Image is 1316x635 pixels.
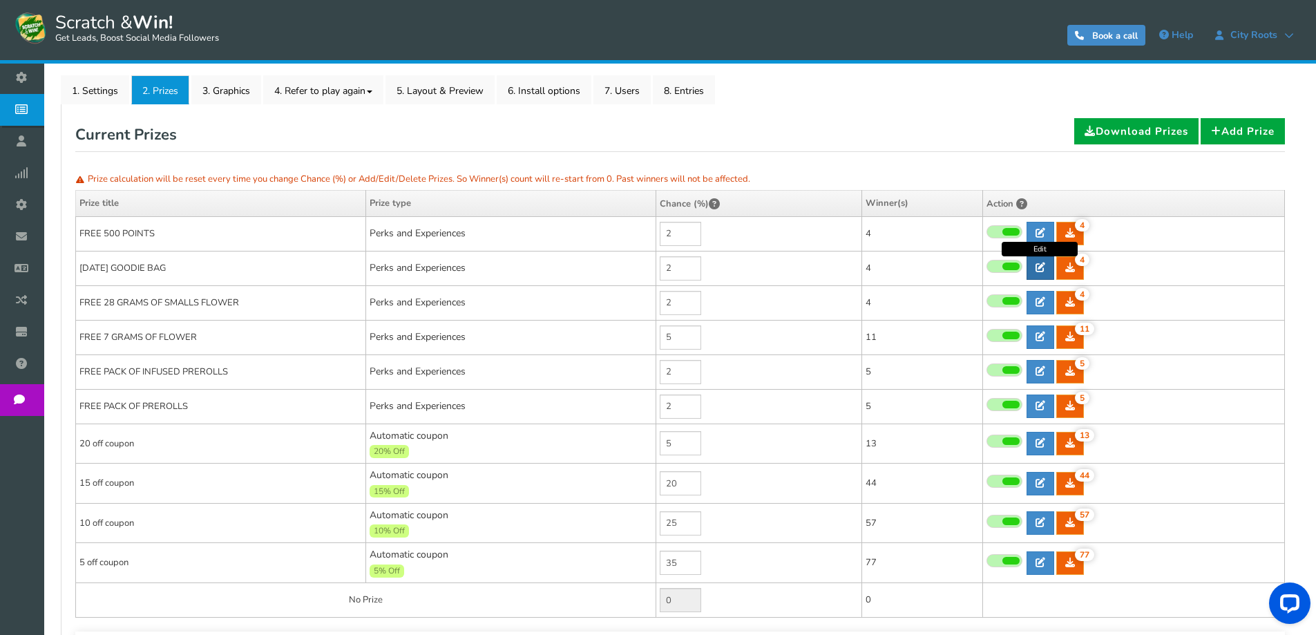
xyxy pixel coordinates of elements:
[861,320,982,354] td: 11
[1075,323,1094,335] span: 11
[14,10,48,45] img: Scratch and Win
[370,565,404,578] span: 5% Off
[76,464,366,504] td: 15 off coupon
[385,75,495,104] a: 5. Layout & Preview
[75,118,177,151] h2: Current Prizes
[1172,28,1193,41] span: Help
[370,227,466,240] span: Perks and Experiences
[1067,25,1145,46] a: Book a call
[1056,256,1084,280] a: 4
[370,445,409,458] span: 20% Off
[861,503,982,543] td: 57
[653,75,715,104] a: 8. Entries
[861,354,982,389] td: 5
[76,320,366,354] td: FREE 7 GRAMS OF FLOWER
[1002,242,1078,256] div: Edit
[191,75,261,104] a: 3. Graphics
[366,190,656,216] th: Prize type
[1075,357,1089,370] span: 5
[48,10,219,45] span: Scratch &
[61,75,129,104] a: 1. Settings
[1201,118,1285,144] a: Add Prize
[1056,551,1084,575] a: 77
[370,485,409,498] span: 15% Off
[1056,222,1084,245] a: 4
[1056,325,1084,349] a: 11
[1056,432,1084,455] a: 13
[370,330,466,343] span: Perks and Experiences
[1056,395,1084,418] a: 5
[76,190,366,216] th: Prize title
[370,509,652,538] span: Automatic coupon
[76,354,366,389] td: FREE PACK OF INFUSED PREROLLS
[1075,549,1094,561] span: 77
[861,216,982,251] td: 4
[861,464,982,504] td: 44
[76,216,366,251] td: FREE 500 POINTS
[1223,30,1284,41] span: City Roots
[982,190,1285,216] th: Action
[76,503,366,543] td: 10 off coupon
[1075,509,1094,521] span: 57
[75,169,1285,190] p: Prize calculation will be reset every time you change Chance (%) or Add/Edit/Delete Prizes. So Wi...
[370,524,409,538] span: 10% Off
[1056,472,1084,495] a: 44
[76,583,656,618] td: No Prize
[1152,24,1200,46] a: Help
[1056,511,1084,535] a: 57
[656,190,862,216] th: Chance (%)
[1056,360,1084,383] a: 5
[76,251,366,285] td: [DATE] GOODIE BAG
[1075,219,1089,231] span: 4
[133,10,173,35] strong: Win!
[76,389,366,424] td: FREE PACK OF PREROLLS
[660,588,701,612] input: Value not editable
[497,75,591,104] a: 6. Install options
[1092,30,1138,42] span: Book a call
[370,468,652,498] span: Automatic coupon
[1075,254,1089,266] span: 4
[131,75,189,104] a: 2. Prizes
[263,75,383,104] a: 4. Refer to play again
[370,261,466,274] span: Perks and Experiences
[1056,291,1084,314] a: 4
[76,424,366,464] td: 20 off coupon
[370,399,466,413] span: Perks and Experiences
[593,75,651,104] a: 7. Users
[861,190,982,216] th: Winner(s)
[1075,469,1094,482] span: 44
[55,33,219,44] small: Get Leads, Boost Social Media Followers
[861,251,982,285] td: 4
[76,285,366,320] td: FREE 28 GRAMS OF SMALLS FLOWER
[370,429,652,459] span: Automatic coupon
[861,285,982,320] td: 4
[370,365,466,378] span: Perks and Experiences
[370,296,466,309] span: Perks and Experiences
[1075,288,1089,301] span: 4
[76,543,366,583] td: 5 off coupon
[861,424,982,464] td: 13
[1258,577,1316,635] iframe: LiveChat chat widget
[1075,429,1094,442] span: 13
[1075,392,1089,404] span: 5
[370,548,652,578] span: Automatic coupon
[1074,118,1199,144] a: Download Prizes
[861,543,982,583] td: 77
[14,10,219,45] a: Scratch &Win! Get Leads, Boost Social Media Followers
[861,389,982,424] td: 5
[861,583,982,618] td: 0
